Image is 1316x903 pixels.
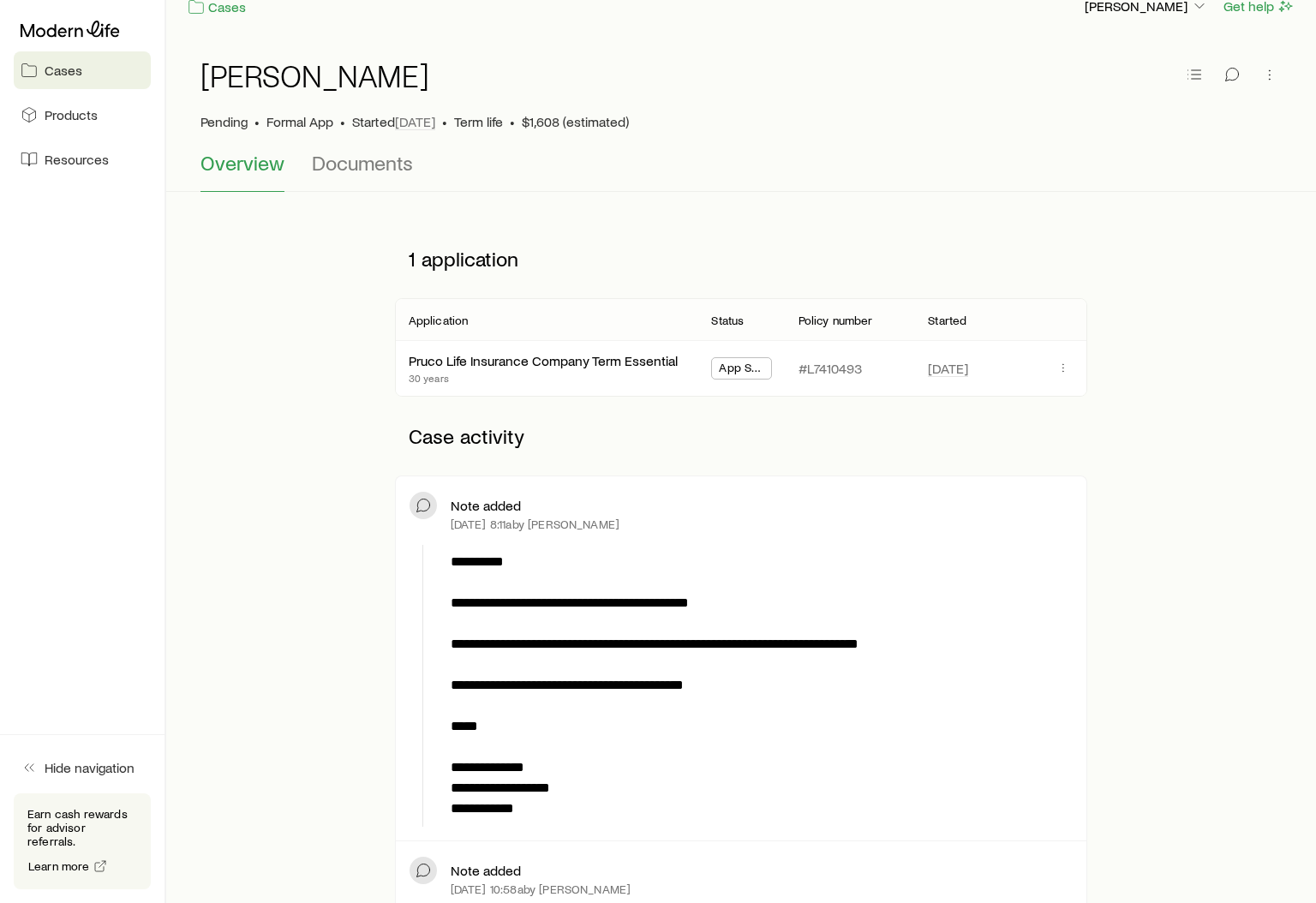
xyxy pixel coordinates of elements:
span: Hide navigation [45,759,135,776]
p: [DATE] 10:58a by [PERSON_NAME] [451,882,631,896]
a: Resources [14,141,151,178]
p: Started [352,113,435,130]
p: Note added [451,497,521,514]
p: 1 application [395,233,1088,284]
span: • [510,113,515,130]
span: • [254,113,260,130]
div: Case details tabs [200,151,1282,192]
button: Hide navigation [14,749,151,786]
span: Term life [454,113,503,130]
span: Cases [45,62,82,79]
span: $1,608 (estimated) [522,113,629,130]
span: • [442,113,447,130]
div: Earn cash rewards for advisor referrals.Learn more [14,793,151,889]
span: Documents [312,151,413,175]
p: Started [928,314,966,327]
h1: [PERSON_NAME] [200,58,429,93]
a: Pruco Life Insurance Company Term Essential [409,352,678,368]
a: Products [14,96,151,134]
a: Cases [14,51,151,89]
span: Products [45,106,98,123]
p: Status [711,314,744,327]
span: Resources [45,151,109,168]
span: Overview [200,151,284,175]
p: Policy number [799,314,873,327]
span: • [340,113,345,130]
div: Pruco Life Insurance Company Term Essential [409,352,678,370]
span: [DATE] [395,113,435,130]
span: App Submitted [719,361,763,379]
p: Case activity [395,410,1088,462]
p: 30 years [409,371,678,385]
p: Pending [200,113,248,130]
p: Earn cash rewards for advisor referrals. [27,807,137,848]
p: Application [409,314,469,327]
p: #L7410493 [799,360,862,377]
span: [DATE] [928,360,968,377]
span: Formal App [266,113,333,130]
p: Note added [451,862,521,879]
p: [DATE] 8:11a by [PERSON_NAME] [451,517,619,531]
span: Learn more [28,860,90,872]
